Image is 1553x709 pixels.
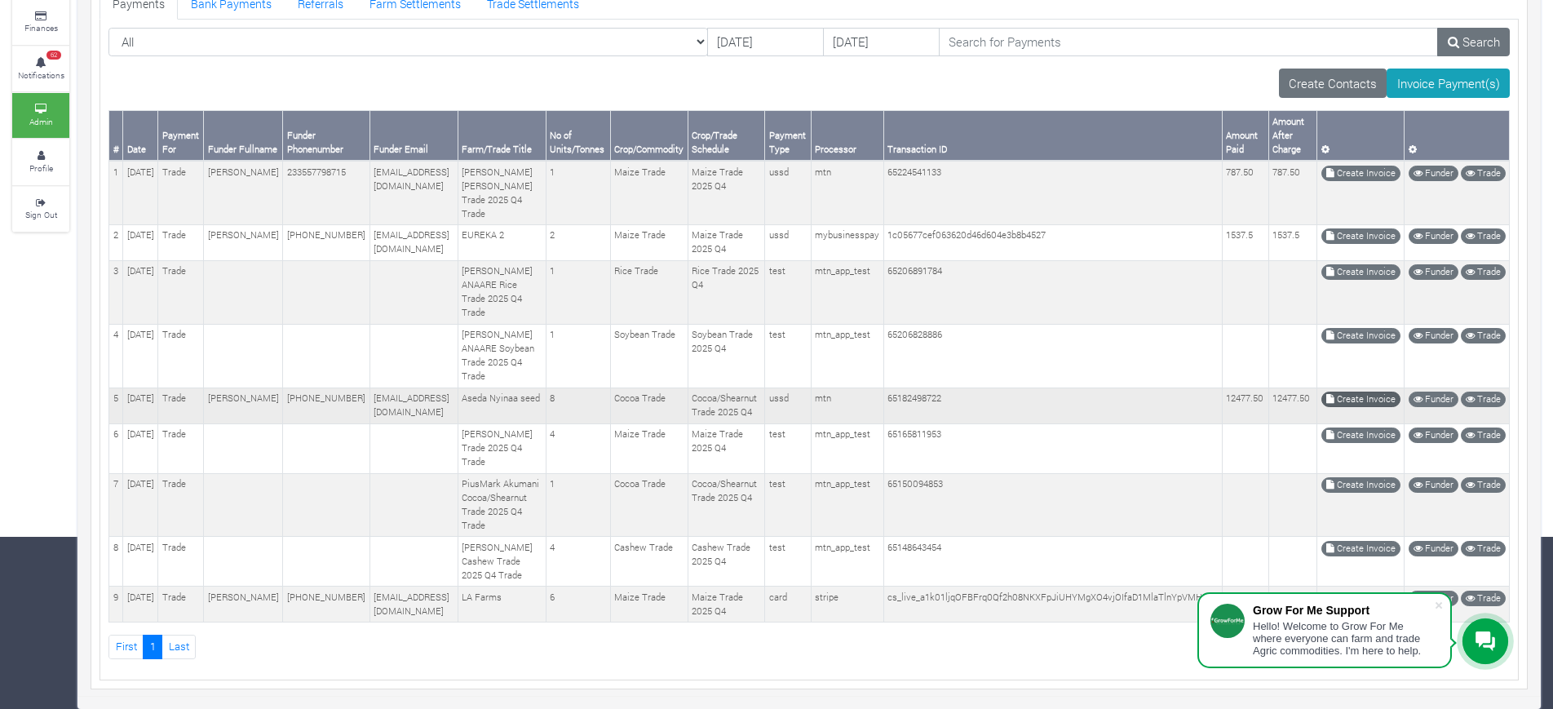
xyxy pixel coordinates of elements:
td: [PERSON_NAME] [204,224,283,260]
td: 787.50 [1268,161,1316,224]
a: Invoice Payment(s) [1387,69,1510,98]
td: Trade [158,423,204,473]
td: 6 [546,587,610,623]
td: EUREKA 2 [458,224,546,260]
small: Admin [29,116,53,127]
td: [PHONE_NUMBER] [283,587,370,623]
td: Trade [158,161,204,224]
td: [PERSON_NAME] ANAARE Soybean Trade 2025 Q4 Trade [458,324,546,388]
a: Sign Out [12,187,69,232]
td: cs_live_a1k01ljqOFBFrq0Qf2h08NKXFpJiUHYMgXO4vjOIfaD1MlaTlnYpVMH5K5 [883,587,1222,623]
td: Trade [158,587,204,623]
th: Amount Paid [1222,111,1268,161]
a: Funder [1409,228,1458,244]
td: mtn_app_test [811,473,883,537]
td: 65165811953 [883,423,1222,473]
td: 1 [546,324,610,388]
td: Rice Trade 2025 Q4 [688,260,764,324]
input: DD/MM/YYYY [823,28,940,57]
small: Profile [29,162,53,174]
td: 5 [109,388,123,423]
th: Transaction ID [883,111,1222,161]
td: Soybean Trade 2025 Q4 [688,324,764,388]
td: 1 [546,161,610,224]
td: Maize Trade 2025 Q4 [688,587,764,623]
td: stripe [811,587,883,623]
td: PiusMark Akumani Cocoa/Shearnut Trade 2025 Q4 Trade [458,473,546,537]
td: [PERSON_NAME] [PERSON_NAME] Trade 2025 Q4 Trade [458,161,546,224]
a: Create Invoice [1321,477,1400,493]
td: [DATE] [123,161,158,224]
div: Hello! Welcome to Grow For Me where everyone can farm and trade Agric commodities. I'm here to help. [1253,620,1434,657]
td: [DATE] [123,587,158,623]
td: [DATE] [123,324,158,388]
a: Trade [1461,392,1506,407]
td: mtn [811,161,883,224]
th: Crop/Trade Schedule [688,111,764,161]
a: Funder [1409,166,1458,181]
td: ussd [765,224,812,260]
td: [PERSON_NAME] [204,388,283,423]
a: Trade [1461,428,1506,443]
td: test [765,537,812,587]
td: [EMAIL_ADDRESS][DOMAIN_NAME] [369,224,458,260]
div: Grow For Me Support [1253,604,1434,617]
th: Amount After Charge [1268,111,1316,161]
th: Farm/Trade Title [458,111,546,161]
td: 4537.50 [1268,587,1316,623]
td: 1 [546,473,610,537]
a: Funder [1409,591,1458,606]
td: mtn_app_test [811,324,883,388]
input: Search for Payments [939,28,1439,57]
td: 2 [546,224,610,260]
a: Search [1437,28,1510,57]
td: 1 [109,161,123,224]
td: 4 [546,423,610,473]
td: Invoiced [1317,587,1405,623]
td: [PERSON_NAME] [204,161,283,224]
td: mtn_app_test [811,260,883,324]
td: test [765,473,812,537]
td: Maize Trade [610,587,688,623]
td: 9 [109,587,123,623]
td: 8 [546,388,610,423]
a: 62 Notifications [12,47,69,91]
td: Soybean Trade [610,324,688,388]
td: 65150094853 [883,473,1222,537]
td: Cashew Trade 2025 Q4 [688,537,764,587]
td: [DATE] [123,388,158,423]
a: Create Invoice [1321,328,1400,343]
a: Create Invoice [1321,264,1400,280]
td: [EMAIL_ADDRESS][DOMAIN_NAME] [369,161,458,224]
td: [DATE] [123,224,158,260]
td: Trade [158,537,204,587]
a: Trade [1461,264,1506,280]
a: Trade [1461,541,1506,556]
td: 12477.50 [1222,388,1268,423]
a: Funder [1409,541,1458,556]
th: Funder Email [369,111,458,161]
td: [DATE] [123,260,158,324]
td: 65206891784 [883,260,1222,324]
a: Funder [1409,328,1458,343]
td: [DATE] [123,537,158,587]
td: 787.50 [1222,161,1268,224]
small: Sign Out [25,209,57,220]
a: Create Invoice [1321,428,1400,443]
a: 1 [143,635,162,658]
td: [DATE] [123,473,158,537]
td: 65206828886 [883,324,1222,388]
th: Processor [811,111,883,161]
a: Trade [1461,228,1506,244]
th: Payment Type [765,111,812,161]
span: 62 [46,51,61,60]
td: 1537.5 [1268,224,1316,260]
td: 1537.5 [1222,224,1268,260]
td: Maize Trade 2025 Q4 [688,423,764,473]
td: [PERSON_NAME] Cashew Trade 2025 Q4 Trade [458,537,546,587]
td: LA Farms [458,587,546,623]
a: First [108,635,144,658]
nav: Page Navigation [108,635,1510,658]
td: 65182498722 [883,388,1222,423]
td: 233557798715 [283,161,370,224]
